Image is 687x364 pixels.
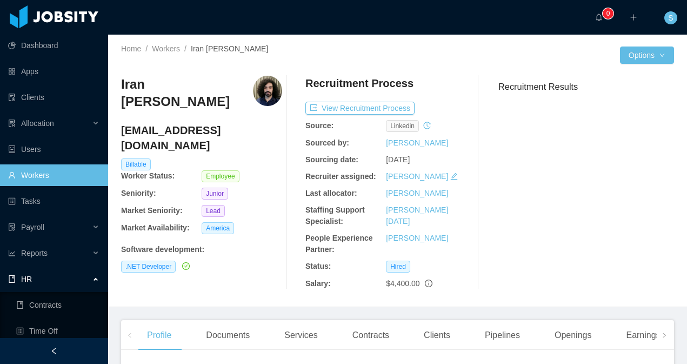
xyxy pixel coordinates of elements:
span: $4,400.00 [386,279,419,288]
b: Sourced by: [305,138,349,147]
h4: Recruitment Process [305,76,413,91]
div: Contracts [344,320,398,350]
a: icon: auditClients [8,87,99,108]
a: Workers [152,44,180,53]
a: [PERSON_NAME][DATE] [386,206,448,226]
a: Home [121,44,141,53]
b: People Experience Partner: [305,234,373,254]
i: icon: check-circle [182,262,190,270]
span: info-circle [425,280,432,287]
div: Openings [546,320,601,350]
a: icon: profileTasks [8,190,99,212]
b: Market Seniority: [121,206,183,215]
h4: [EMAIL_ADDRESS][DOMAIN_NAME] [121,123,282,153]
i: icon: right [662,333,667,338]
a: [PERSON_NAME] [386,138,448,147]
span: [DATE] [386,155,410,164]
span: HR [21,275,32,283]
span: Billable [121,158,151,170]
b: Market Availability: [121,223,190,232]
span: Lead [202,205,225,217]
a: [PERSON_NAME] [386,234,448,242]
i: icon: solution [8,120,16,127]
a: [PERSON_NAME] [386,172,448,181]
div: Profile [138,320,180,350]
h3: Recruitment Results [498,80,674,94]
i: icon: left [127,333,132,338]
div: Pipelines [476,320,529,350]
b: Status: [305,262,331,270]
a: icon: check-circle [180,262,190,270]
span: .NET Developer [121,261,176,273]
div: Services [276,320,326,350]
i: icon: bell [595,14,603,21]
button: icon: exportView Recruitment Process [305,102,415,115]
span: Allocation [21,119,54,128]
span: Hired [386,261,410,273]
span: Employee [202,170,239,182]
span: Payroll [21,223,44,231]
span: / [184,44,186,53]
a: icon: userWorkers [8,164,99,186]
b: Staffing Support Specialist: [305,206,365,226]
span: / [145,44,148,53]
b: Salary: [305,279,331,288]
i: icon: edit [450,173,458,180]
a: icon: bookContracts [16,294,99,316]
h3: Iran [PERSON_NAME] [121,76,253,111]
i: icon: book [8,275,16,283]
span: America [202,222,234,234]
img: 9030a343-810a-4285-a630-ee9abc04ab13_664be05321f78-400w.png [253,76,282,106]
b: Recruiter assigned: [305,172,376,181]
i: icon: line-chart [8,249,16,257]
i: icon: plus [630,14,637,21]
span: Iran [PERSON_NAME] [191,44,268,53]
span: Reports [21,249,48,257]
b: Source: [305,121,334,130]
a: icon: exportView Recruitment Process [305,104,415,112]
a: icon: pie-chartDashboard [8,35,99,56]
b: Worker Status: [121,171,175,180]
b: Software development : [121,245,204,254]
b: Seniority: [121,189,156,197]
i: icon: file-protect [8,223,16,231]
a: icon: robotUsers [8,138,99,160]
sup: 0 [603,8,613,19]
b: Last allocator: [305,189,357,197]
div: Clients [415,320,459,350]
b: Sourcing date: [305,155,358,164]
button: Optionsicon: down [620,47,674,64]
a: icon: appstoreApps [8,61,99,82]
div: Documents [197,320,258,350]
span: Junior [202,188,228,200]
span: linkedin [386,120,419,132]
a: icon: profileTime Off [16,320,99,342]
a: [PERSON_NAME] [386,189,448,197]
i: icon: history [423,122,431,129]
span: S [668,11,673,24]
